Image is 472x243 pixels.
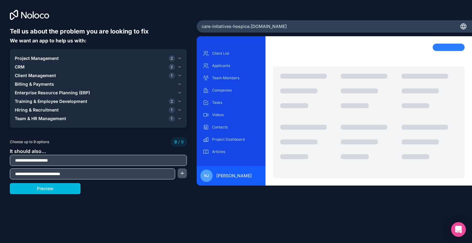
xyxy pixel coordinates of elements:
span: care-initatives-hospice .[DOMAIN_NAME] [202,23,287,29]
button: Training & Employee Development2 [15,97,182,106]
span: Enterprise Resource Planning (ERP) [15,90,90,96]
span: [PERSON_NAME] [216,173,252,179]
button: CRM2 [15,63,182,71]
button: Hiring & Recruitment1 [15,106,182,114]
span: 9 [174,139,177,145]
p: Companies [212,88,259,93]
span: 9 [177,139,184,145]
span: Team & HR Management [15,116,66,122]
button: Preview [10,183,81,194]
p: Videos [212,112,259,117]
span: 1 [169,116,175,122]
span: Project Management [15,55,59,61]
p: Applicants [212,63,259,68]
span: It should also... [10,148,46,154]
span: Choose up to 9 options [10,139,49,145]
span: 2 [169,55,175,61]
span: NJ [204,173,209,178]
span: 1 [169,73,175,79]
span: 1 [169,107,175,113]
h6: Tell us about the problem you are looking to fix [10,27,187,36]
span: / [178,139,180,144]
button: Billing & Payments [15,80,182,88]
p: Tasks [212,100,259,105]
p: Project Dashboard [212,137,259,142]
p: Client List [212,51,259,56]
span: CRM [15,64,25,70]
span: 2 [169,64,175,70]
button: Client Management1 [15,71,182,80]
p: Team Members [212,76,259,80]
span: 2 [169,98,175,104]
button: Team & HR Management1 [15,114,182,123]
div: scrollable content [202,49,261,161]
span: Training & Employee Development [15,98,87,104]
span: Billing & Payments [15,81,54,87]
button: Project Management2 [15,54,182,63]
span: Hiring & Recruitment [15,107,59,113]
span: Client Management [15,73,56,79]
button: Enterprise Resource Planning (ERP) [15,88,182,97]
span: We want an app to help us with: [10,37,86,44]
p: Contacts [212,125,259,130]
div: Open Intercom Messenger [451,222,466,237]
